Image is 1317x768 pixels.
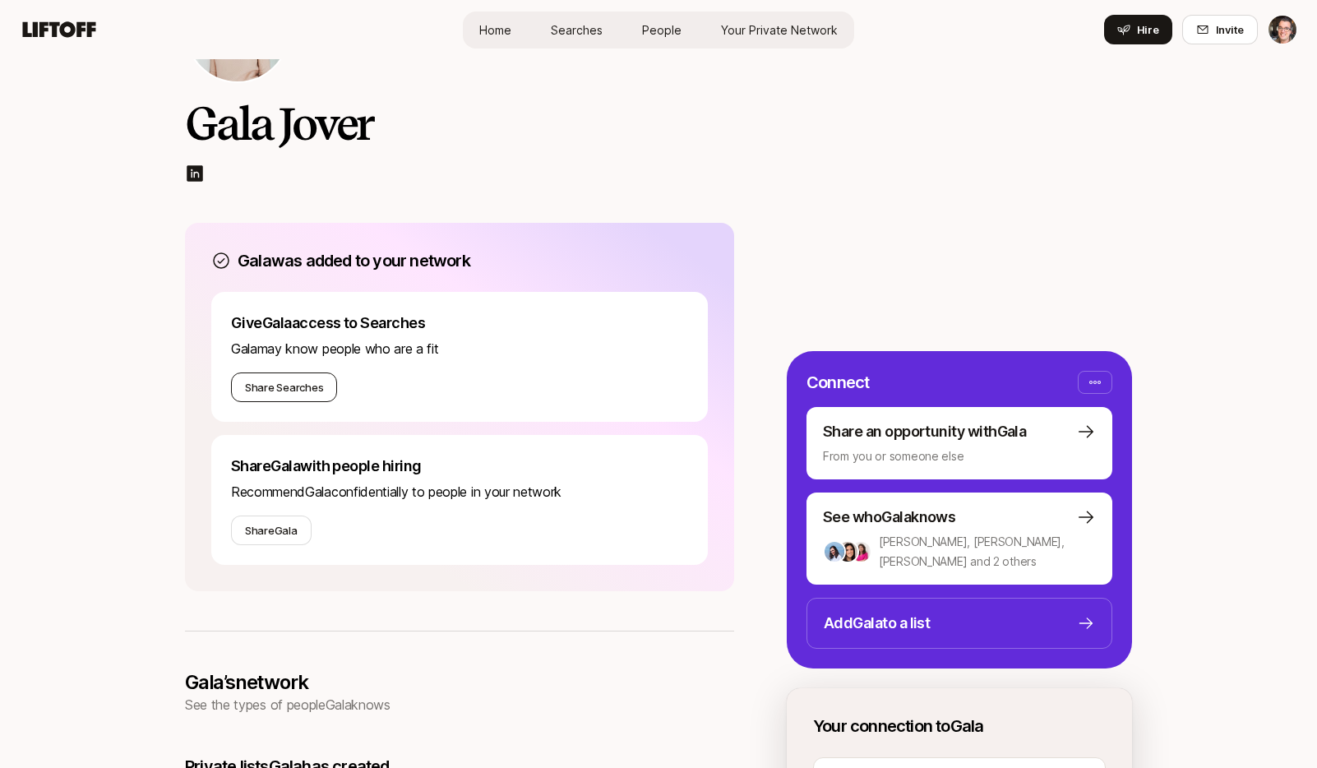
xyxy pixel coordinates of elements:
[823,420,1026,443] p: Share an opportunity with Gala
[1268,15,1297,44] button: Eric Smith
[231,516,312,545] button: ShareGala
[851,542,871,562] img: 9e09e871_5697_442b_ae6e_b16e3f6458f8.jpg
[806,371,869,394] p: Connect
[879,532,1096,571] p: [PERSON_NAME], [PERSON_NAME], [PERSON_NAME] and 2 others
[813,715,983,738] p: Your connection to Gala
[231,372,337,402] button: Share Searches
[231,312,688,335] p: Give Gala access to Searches
[479,21,511,39] span: Home
[824,612,930,635] p: Add Gala to a list
[806,598,1112,649] button: AddGalato a list
[1182,15,1258,44] button: Invite
[1268,16,1296,44] img: Eric Smith
[185,96,734,150] h2: Gala Jover
[1104,15,1172,44] button: Hire
[806,407,1112,479] button: Share an opportunity withGalaFrom you or someone else
[185,164,205,183] img: linkedin-logo
[1137,21,1159,38] span: Hire
[1216,21,1244,38] span: Invite
[231,455,688,478] p: Share Gala with people hiring
[185,671,734,694] p: Gala’s network
[708,15,851,45] a: Your Private Network
[629,15,695,45] a: People
[551,21,603,39] span: Searches
[823,446,1096,466] p: From you or someone else
[806,493,1112,585] button: See whoGalaknows[PERSON_NAME], [PERSON_NAME], [PERSON_NAME] and 2 others
[642,21,682,39] span: People
[825,542,844,562] img: 3b21b1e9_db0a_4655_a67f_ab9b1489a185.jpg
[823,506,955,529] p: See who Gala knows
[231,338,688,359] p: Gala may know people who are a fit
[185,694,734,715] p: See the types of people Gala knows
[466,15,524,45] a: Home
[231,481,688,502] p: Recommend Gala confidentially to people in your network
[721,21,838,39] span: Your Private Network
[538,15,616,45] a: Searches
[838,542,857,562] img: 71d7b91d_d7cb_43b4_a7ea_a9b2f2cc6e03.jpg
[238,249,470,272] p: Gala was added to your network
